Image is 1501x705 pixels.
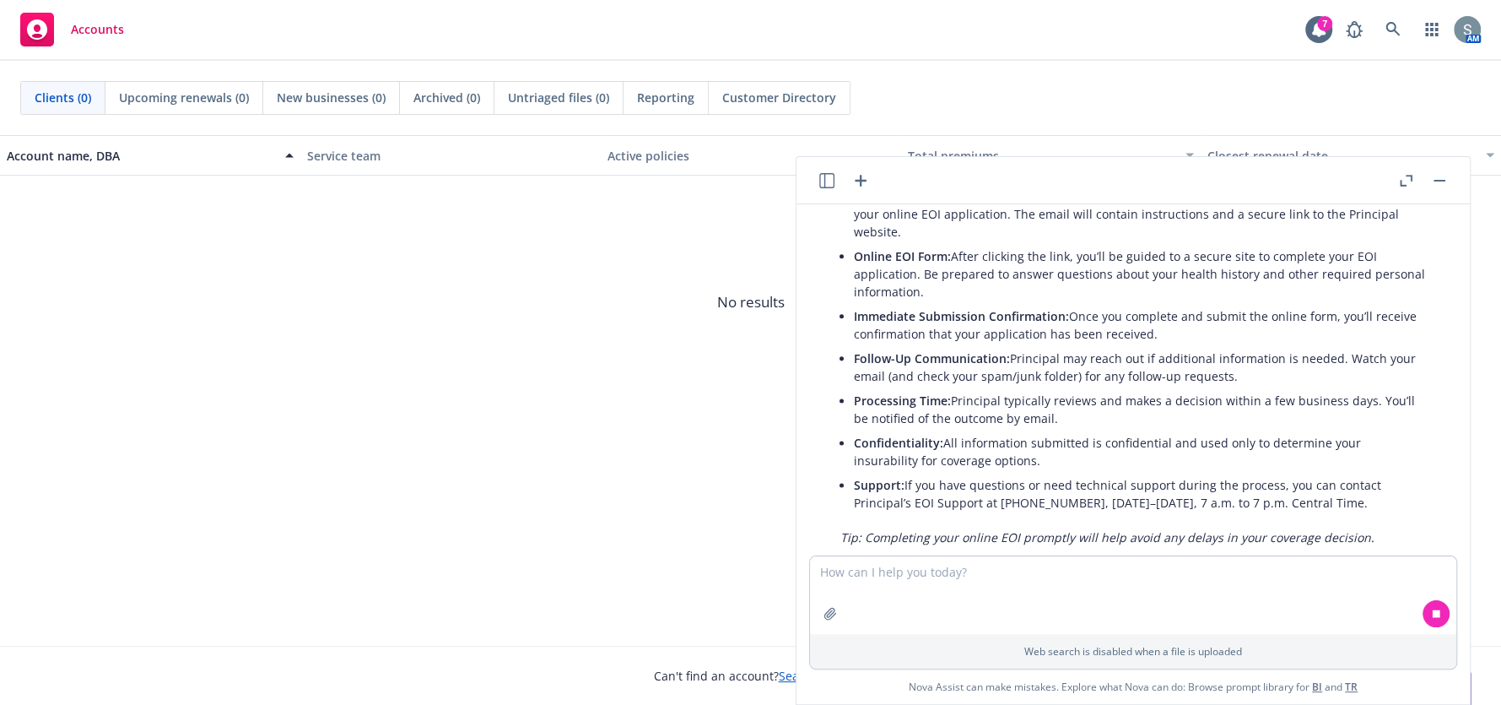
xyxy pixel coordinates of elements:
[854,187,1426,241] p: You will receive an email from Principal with a direct link to access your online EOI application...
[854,435,943,451] span: Confidentiality:
[1337,13,1371,46] a: Report a Bug
[1201,135,1501,176] button: Closest renewal date
[119,89,249,106] span: Upcoming renewals (0)
[1317,16,1332,31] div: 7
[840,529,1374,545] em: Tip: Completing your online EOI promptly will help avoid any delays in your coverage decision.
[1376,13,1410,46] a: Search
[35,89,91,106] span: Clients (0)
[607,147,894,165] div: Active policies
[779,668,848,684] a: Search for it
[854,392,1426,427] p: Principal typically reviews and makes a decision within a few business days. You’ll be notified o...
[854,393,951,409] span: Processing Time:
[277,89,386,106] span: New businesses (0)
[413,89,480,106] span: Archived (0)
[13,6,131,53] a: Accounts
[637,89,694,106] span: Reporting
[907,147,1175,165] div: Total premiums
[854,477,904,493] span: Support:
[654,667,848,685] span: Can't find an account?
[854,350,1426,385] p: Principal may reach out if additional information is needed. Watch your email (and check your spa...
[854,434,1426,469] p: All information submitted is confidential and used only to determine your insurability for covera...
[7,147,275,165] div: Account name, DBA
[508,89,609,106] span: Untriaged files (0)
[1207,147,1476,165] div: Closest renewal date
[854,248,951,264] span: Online EOI Form:
[1415,13,1449,46] a: Switch app
[300,135,601,176] button: Service team
[900,135,1201,176] button: Total premiums
[1345,680,1358,694] a: TR
[601,135,901,176] button: Active policies
[854,308,1069,324] span: Immediate Submission Confirmation:
[722,89,836,106] span: Customer Directory
[820,644,1446,659] p: Web search is disabled when a file is uploaded
[307,147,594,165] div: Service team
[854,350,1010,366] span: Follow-Up Communication:
[803,670,1463,704] span: Nova Assist can make mistakes. Explore what Nova can do: Browse prompt library for and
[71,23,124,36] span: Accounts
[854,307,1426,343] p: Once you complete and submit the online form, you’ll receive confirmation that your application h...
[1312,680,1322,694] a: BI
[854,476,1426,512] p: If you have questions or need technical support during the process, you can contact Principal’s E...
[854,247,1426,301] p: After clicking the link, you’ll be guided to a secure site to complete your EOI application. Be p...
[1454,16,1481,43] img: photo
